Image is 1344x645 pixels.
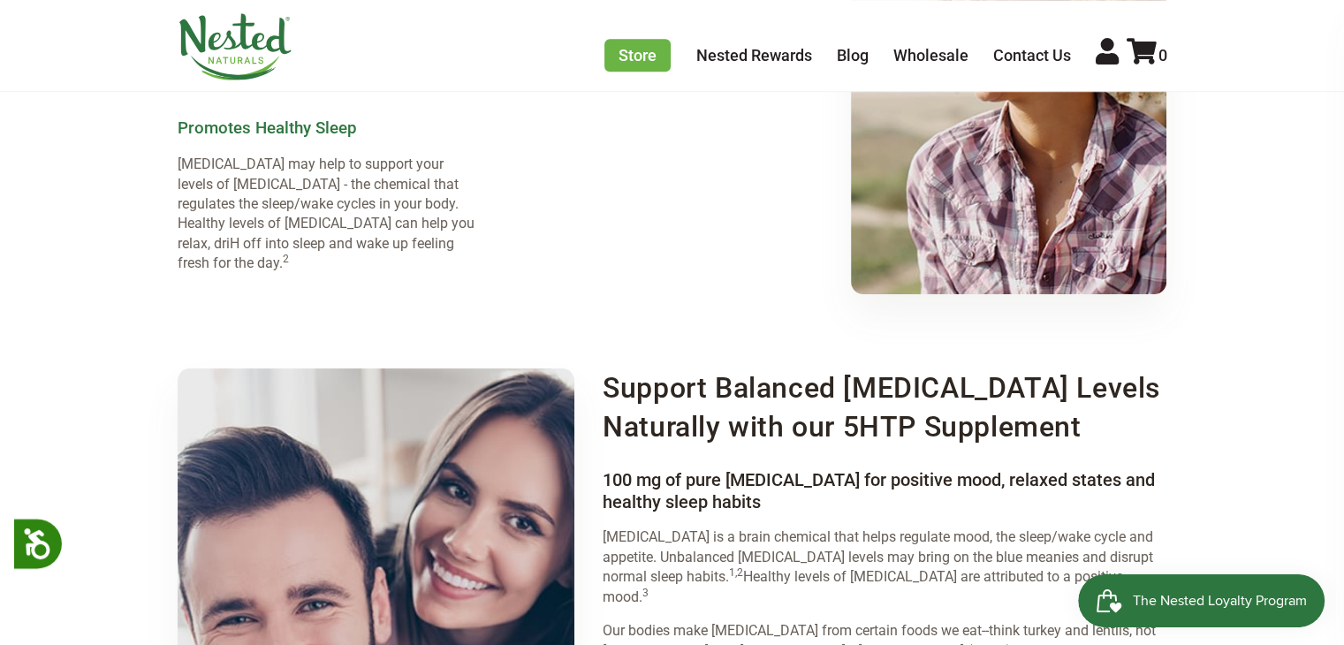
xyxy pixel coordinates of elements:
span: [MEDICAL_DATA] is a brain chemical that helps regulate mood, the sleep/wake cycle and appetite. U... [603,528,1153,585]
a: Store [604,39,671,72]
a: Wholesale [893,46,968,64]
p: [MEDICAL_DATA] may help to support your levels of [MEDICAL_DATA] - the chemical that regulates th... [178,155,479,273]
sup: 3 [642,587,649,599]
div: Page 18 [603,527,1166,607]
a: 0 [1127,46,1167,64]
h4: 100 mg of pure [MEDICAL_DATA] for positive mood, relaxed states and healthy sleep habits [603,469,1166,513]
a: Contact Us [993,46,1071,64]
sup: 2 [283,253,289,265]
h3: Promotes Healthy Sleep [178,119,479,139]
img: Nested Naturals [178,13,292,80]
sup: 1,2 [729,566,743,579]
a: Nested Rewards [696,46,812,64]
a: Blog [837,46,869,64]
p: . Healthy levels of [MEDICAL_DATA] are attributed to a positive mood. [603,527,1166,607]
iframe: Button to open loyalty program pop-up [1078,574,1326,627]
span: 0 [1158,46,1167,64]
h3: Support Balanced [MEDICAL_DATA] Levels Naturally with our 5HTP Supplement [603,368,1166,446]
